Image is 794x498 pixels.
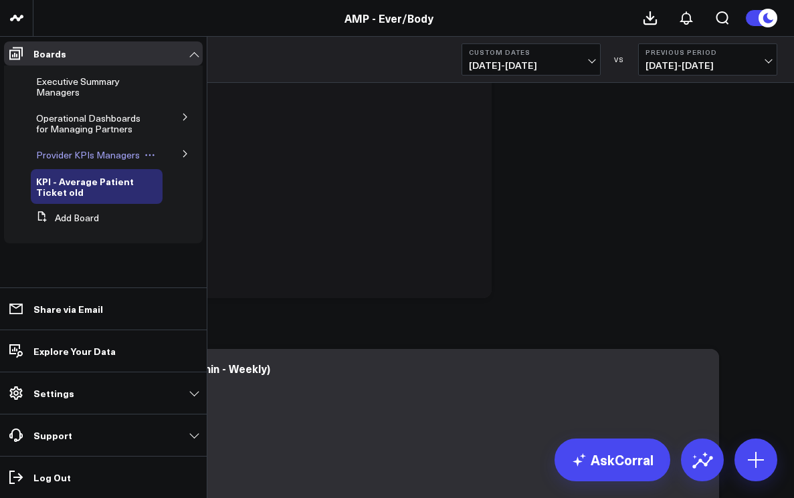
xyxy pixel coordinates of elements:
[31,206,99,230] button: Add Board
[36,112,140,135] span: Operational Dashboards for Managing Partners
[555,439,670,481] a: AskCorral
[646,48,770,56] b: Previous Period
[33,48,66,59] p: Boards
[36,176,147,197] a: KPI - Average Patient Ticket old
[646,60,770,71] span: [DATE] - [DATE]
[33,346,116,356] p: Explore Your Data
[469,60,593,71] span: [DATE] - [DATE]
[33,430,72,441] p: Support
[36,76,146,98] a: Executive Summary Managers
[36,75,120,98] span: Executive Summary Managers
[607,55,631,64] div: VS
[469,48,593,56] b: Custom Dates
[462,43,601,76] button: Custom Dates[DATE]-[DATE]
[33,472,71,483] p: Log Out
[344,11,433,25] a: AMP - Ever/Body
[4,465,203,489] a: Log Out
[36,174,134,199] span: KPI - Average Patient Ticket old
[33,388,74,398] p: Settings
[638,43,777,76] button: Previous Period[DATE]-[DATE]
[33,303,103,314] p: Share via Email
[36,150,140,160] a: Provider KPIs Managers
[36,148,140,161] span: Provider KPIs Managers
[36,113,151,134] a: Operational Dashboards for Managing Partners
